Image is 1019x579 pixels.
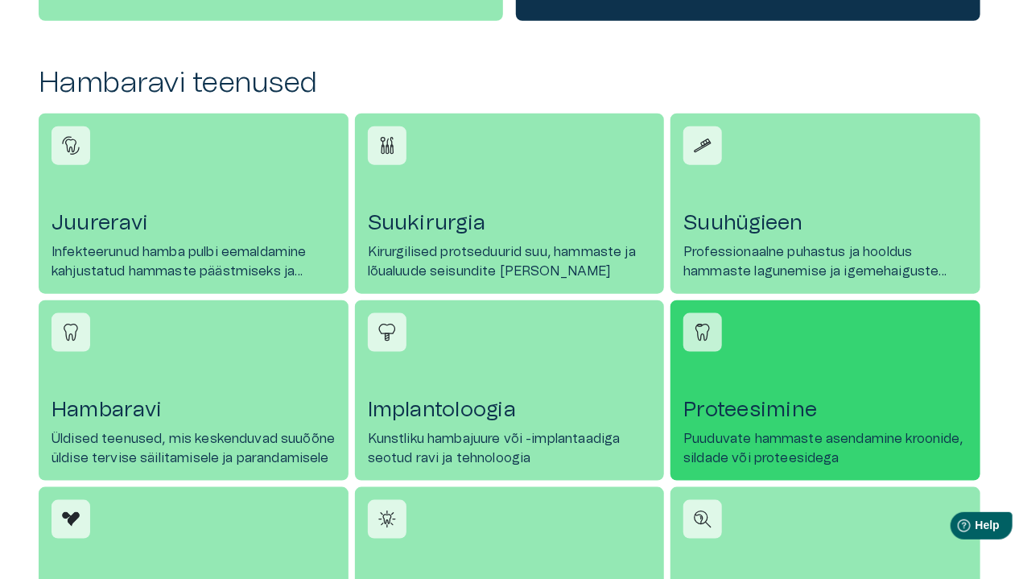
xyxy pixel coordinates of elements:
[893,506,1019,551] iframe: Help widget launcher
[59,507,83,531] img: Hammaste laminaadid icon
[59,321,83,345] img: Hambaravi icon
[59,134,83,158] img: Juureravi icon
[683,242,967,281] p: Professionaalne puhastus ja hooldus hammaste lagunemise ja igemehaiguste ennetamiseks
[683,397,967,423] h4: Proteesimine
[683,210,967,236] h4: Suuhügieen
[368,210,652,236] h4: Suukirurgia
[375,507,399,531] img: Hammaste valgendamine icon
[375,321,399,345] img: Implantoloogia icon
[691,134,715,158] img: Suuhügieen icon
[368,397,652,423] h4: Implantoloogia
[52,242,336,281] p: Infekteerunud hamba pulbi eemaldamine kahjustatud hammaste päästmiseks ja taastamiseks
[52,210,336,236] h4: Juureravi
[39,66,980,101] h2: Hambaravi teenused
[368,242,652,281] p: Kirurgilised protseduurid suu, hammaste ja lõualuude seisundite [PERSON_NAME]
[375,134,399,158] img: Suukirurgia icon
[683,429,967,468] p: Puuduvate hammaste asendamine kroonide, sildade või proteesidega
[691,507,715,531] img: Konsultatsioon icon
[52,397,336,423] h4: Hambaravi
[52,429,336,468] p: Üldised teenused, mis keskenduvad suuõõne üldise tervise säilitamisele ja parandamisele
[691,321,715,345] img: Proteesimine icon
[368,429,652,468] p: Kunstliku hambajuure või -implantaadiga seotud ravi ja tehnoloogia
